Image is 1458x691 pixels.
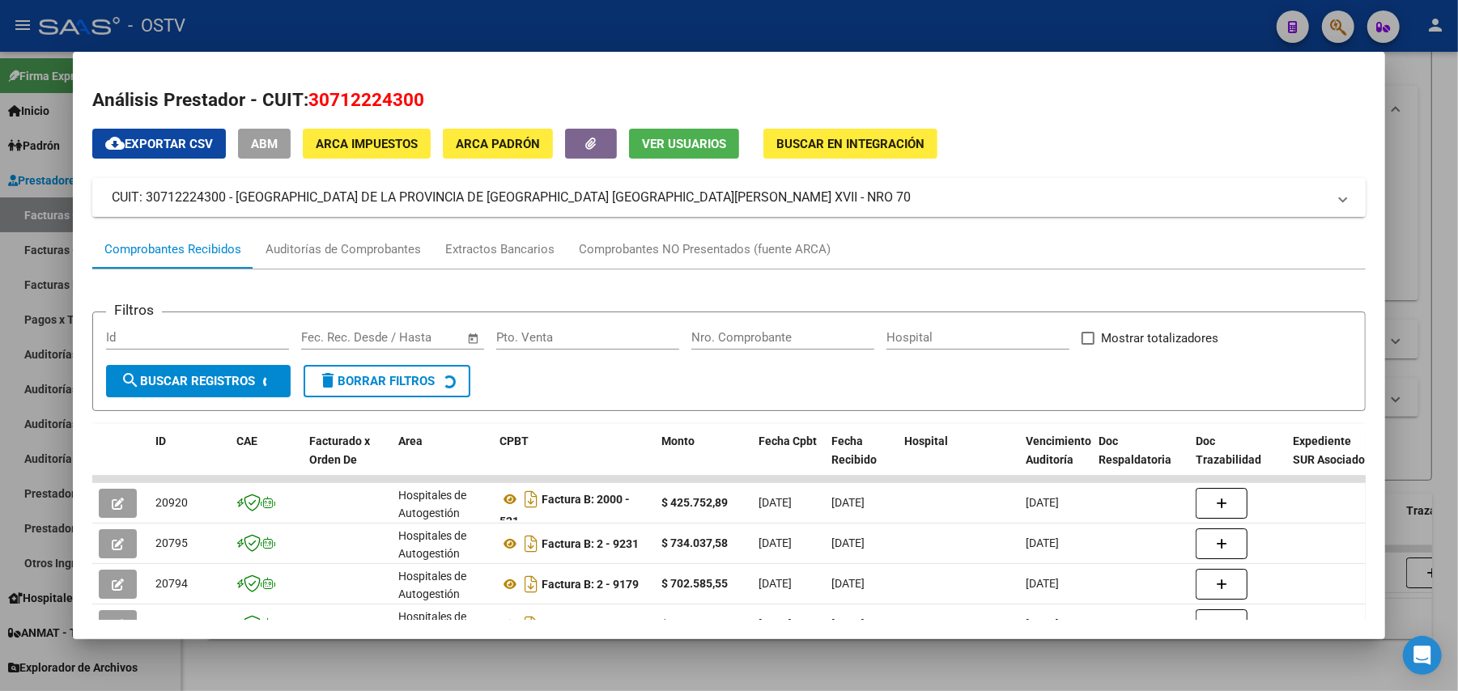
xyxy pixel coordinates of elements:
input: Fecha fin [381,330,460,345]
mat-icon: search [121,371,140,390]
span: Doc Trazabilidad [1196,435,1261,466]
datatable-header-cell: Area [392,424,493,495]
button: ABM [238,129,291,159]
span: 20920 [155,496,188,509]
span: Fecha Cpbt [759,435,817,447]
button: ARCA Impuestos [303,129,431,159]
mat-icon: cloud_download [105,134,125,153]
datatable-header-cell: ID [149,424,230,495]
span: CAE [236,435,257,447]
i: Descargar documento [521,486,542,512]
span: Fecha Recibido [831,435,877,466]
button: Buscar en Integración [763,129,937,159]
span: [DATE] [759,617,792,630]
span: [DATE] [1026,617,1059,630]
button: Exportar CSV [92,129,226,159]
h2: Análisis Prestador - CUIT: [92,87,1366,114]
span: Hospitales de Autogestión [398,610,466,642]
datatable-header-cell: CAE [230,424,303,495]
span: ID [155,435,166,447]
span: Buscar en Integración [776,137,925,151]
i: Descargar documento [521,612,542,638]
span: [DATE] [759,496,792,509]
datatable-header-cell: Monto [655,424,752,495]
div: Open Intercom Messenger [1403,636,1442,675]
datatable-header-cell: CPBT [493,424,655,495]
span: [DATE] [1026,536,1059,549]
span: Ver Usuarios [642,137,726,151]
datatable-header-cell: Expediente SUR Asociado [1286,424,1375,495]
button: Ver Usuarios [629,129,739,159]
span: Borrar Filtros [318,374,435,388]
strong: Factura B: 2000 - 521 [499,493,630,528]
span: [DATE] [831,496,865,509]
div: Comprobantes Recibidos [104,240,241,259]
span: 20351 [155,617,188,630]
span: Monto [661,435,695,447]
span: Facturado x Orden De [309,435,370,466]
input: Fecha inicio [301,330,367,345]
strong: Factura B: 2 - 9179 [542,578,639,591]
datatable-header-cell: Fecha Recibido [825,424,898,495]
span: [DATE] [831,617,865,630]
strong: $ 702.585,55 [661,577,728,590]
span: [DATE] [1026,577,1059,590]
span: 20795 [155,536,188,549]
span: Expediente SUR Asociado [1293,435,1365,466]
strong: $ 4.908.050,49 [661,617,738,630]
i: Descargar documento [521,571,542,597]
div: Comprobantes NO Presentados (fuente ARCA) [579,240,831,259]
div: Extractos Bancarios [445,240,555,259]
span: [DATE] [831,536,865,549]
div: Auditorías de Comprobantes [266,240,421,259]
span: Area [398,435,423,447]
span: Exportar CSV [105,137,213,151]
span: [DATE] [759,536,792,549]
span: ARCA Impuestos [316,137,418,151]
strong: Factura B: 2 - 9231 [542,537,639,550]
mat-expansion-panel-header: CUIT: 30712224300 - [GEOGRAPHIC_DATA] DE LA PROVINCIA DE [GEOGRAPHIC_DATA] [GEOGRAPHIC_DATA][PERS... [92,178,1366,217]
span: Hospitales de Autogestión [398,570,466,601]
span: Hospitales de Autogestión [398,489,466,520]
strong: Factura B: 2 - 9075 [542,618,639,631]
h3: Filtros [106,299,162,320]
span: 30712224300 [308,89,424,110]
button: Borrar Filtros [304,365,470,397]
span: Mostrar totalizadores [1101,329,1218,348]
strong: $ 425.752,89 [661,496,728,509]
button: Open calendar [465,329,483,348]
datatable-header-cell: Doc Trazabilidad [1189,424,1286,495]
span: Doc Respaldatoria [1099,435,1171,466]
datatable-header-cell: Facturado x Orden De [303,424,392,495]
i: Descargar documento [521,531,542,557]
datatable-header-cell: Hospital [898,424,1019,495]
span: ARCA Padrón [456,137,540,151]
datatable-header-cell: Doc Respaldatoria [1092,424,1189,495]
span: Vencimiento Auditoría [1026,435,1091,466]
span: Hospitales de Autogestión [398,529,466,561]
span: 20794 [155,577,188,590]
strong: $ 734.037,58 [661,536,728,549]
span: CPBT [499,435,529,447]
span: Hospital [904,435,948,447]
span: [DATE] [759,577,792,590]
span: Buscar Registros [121,374,255,388]
button: ARCA Padrón [443,129,553,159]
datatable-header-cell: Fecha Cpbt [752,424,825,495]
button: Buscar Registros [106,365,291,397]
mat-panel-title: CUIT: 30712224300 - [GEOGRAPHIC_DATA] DE LA PROVINCIA DE [GEOGRAPHIC_DATA] [GEOGRAPHIC_DATA][PERS... [112,188,1327,207]
datatable-header-cell: Vencimiento Auditoría [1019,424,1092,495]
mat-icon: delete [318,371,338,390]
span: ABM [251,137,278,151]
span: [DATE] [1026,496,1059,509]
span: [DATE] [831,577,865,590]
